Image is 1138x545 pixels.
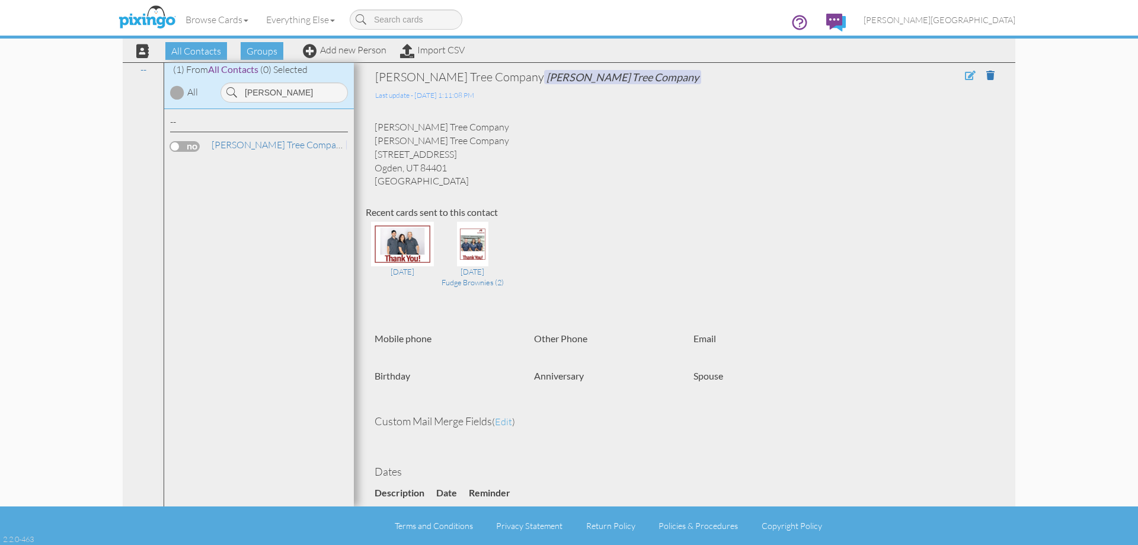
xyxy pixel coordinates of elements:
strong: Recent cards sent to this contact [366,206,498,218]
div: [DATE] [371,266,434,277]
div: (1) From [164,63,354,77]
strong: Anniversary [534,370,584,381]
span: [PERSON_NAME] Tree Company [544,70,701,84]
a: Copyright Policy [762,521,822,531]
span: (0) Selected [260,63,308,75]
strong: Mobile phone [375,333,431,344]
div: 2.2.0-463 [3,534,34,544]
a: Browse Cards [177,5,257,34]
a: -- [135,62,152,77]
img: 68974-1-1636388810088-6fb7b63998c4ccd5-qa.jpg [457,222,488,266]
a: [DATE] Fudge Brownies (2) [442,237,504,288]
a: Return Policy [586,521,635,531]
img: pixingo logo [116,3,178,33]
span: Groups [241,42,283,60]
a: Everything Else [257,5,344,34]
h4: Custom Mail Merge Fields [375,416,995,428]
td: birthday [375,503,436,522]
span: edit [495,416,512,428]
span: [PERSON_NAME][GEOGRAPHIC_DATA] [864,15,1015,25]
a: Add new Person [303,44,386,56]
div: All [187,85,198,99]
a: Terms and Conditions [395,521,473,531]
a: [PERSON_NAME] Tree Company [210,138,475,152]
a: Import CSV [400,44,465,56]
div: [DATE] [442,266,504,277]
th: Reminder [469,483,522,503]
strong: Email [693,333,716,344]
a: Privacy Statement [496,521,562,531]
span: Last update - [DATE] 1:11:08 PM [375,91,474,100]
span: ( ) [492,416,515,428]
img: 136164-1-1758787228096-27122f4f91ccd031-qa.jpg [371,222,434,266]
img: comments.svg [826,14,846,31]
div: -- [170,115,348,132]
td: no [469,503,522,522]
input: Search cards [350,9,462,30]
div: Fudge Brownies (2) [442,277,504,288]
span: All Contacts [165,42,227,60]
strong: Other Phone [534,333,587,344]
th: Description [375,483,436,503]
div: [PERSON_NAME] Tree Company [375,69,867,85]
span: All Contacts [208,63,258,75]
h4: Dates [375,466,995,478]
strong: Birthday [375,370,410,381]
strong: Spouse [693,370,723,381]
a: [DATE] [371,237,434,278]
a: [PERSON_NAME][GEOGRAPHIC_DATA] [855,5,1024,35]
span: [PERSON_NAME] Tree Company [346,139,474,151]
th: Date [436,483,469,503]
div: [PERSON_NAME] Tree Company [PERSON_NAME] Tree Company [STREET_ADDRESS] Ogden, UT 84401 [GEOGRAPHI... [366,120,1003,188]
a: Policies & Procedures [658,521,738,531]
